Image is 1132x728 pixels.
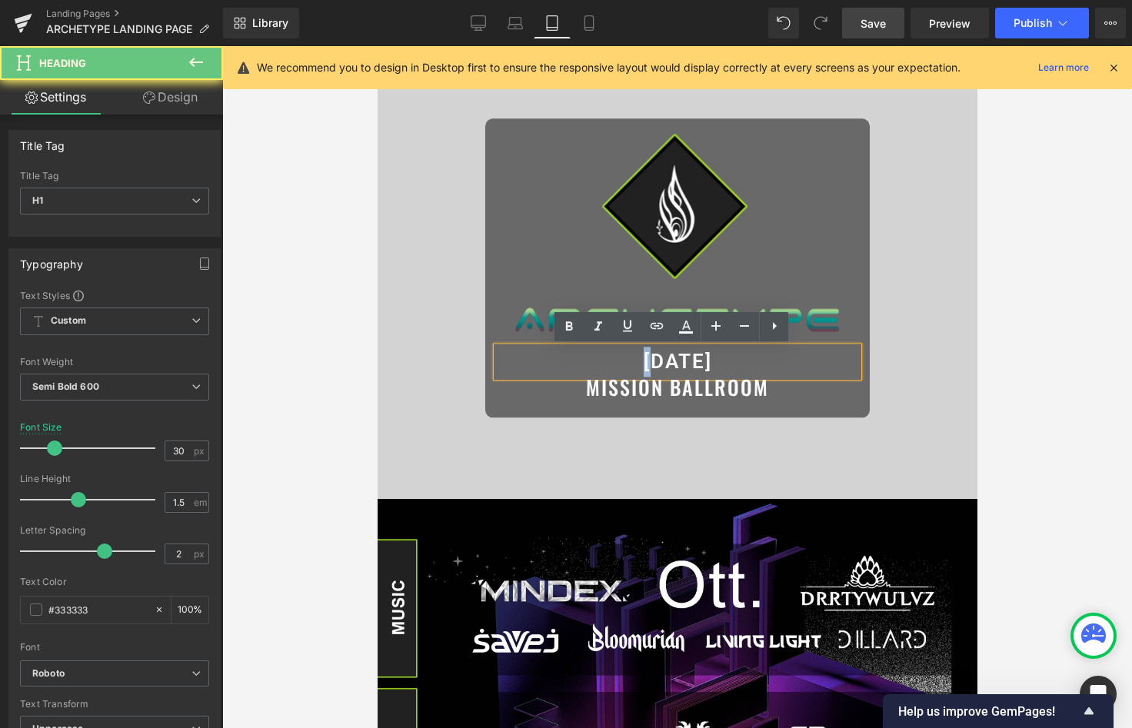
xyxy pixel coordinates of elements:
span: Help us improve GemPages! [898,704,1080,719]
span: Heading [39,57,86,69]
input: Color [48,601,147,618]
button: More [1095,8,1126,38]
div: Font Size [20,422,62,433]
div: Text Styles [20,289,209,301]
div: Typography [20,249,83,271]
span: px [194,549,207,559]
i: Roboto [32,667,65,680]
div: Letter Spacing [20,525,209,536]
div: Title Tag [20,171,209,181]
span: Preview [929,15,971,32]
p: We recommend you to design in Desktop first to ensure the responsive layout would display correct... [257,59,961,76]
span: Library [252,16,288,30]
a: New Library [223,8,299,38]
span: [DATE] [266,304,335,327]
div: Text Color [20,577,209,587]
button: Undo [768,8,799,38]
span: px [194,446,207,456]
b: Custom [51,314,86,327]
div: Title Tag [20,131,65,152]
span: Publish [1014,17,1052,29]
button: Redo [805,8,836,38]
button: Show survey - Help us improve GemPages! [898,702,1098,720]
span: em [194,497,207,507]
b: Semi Bold 600 [32,381,99,392]
div: Font Weight [20,357,209,367]
a: Tablet [534,8,571,38]
div: Line Height [20,474,209,484]
a: Laptop [497,8,534,38]
div: % [171,597,208,623]
button: Publish [995,8,1089,38]
span: ARCHETYPE LANDING PAGE [46,23,192,35]
a: Landing Pages [46,8,223,20]
div: Text Transform [20,699,209,710]
a: Design [115,80,226,115]
div: Font [20,642,209,653]
a: Learn more [1032,58,1095,77]
a: Preview [911,8,989,38]
span: Save [861,15,886,32]
b: H1 [32,194,43,206]
span: MISSION BALLROOM [208,327,391,357]
a: Mobile [571,8,608,38]
a: Desktop [460,8,497,38]
div: Open Intercom Messenger [1080,676,1117,713]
